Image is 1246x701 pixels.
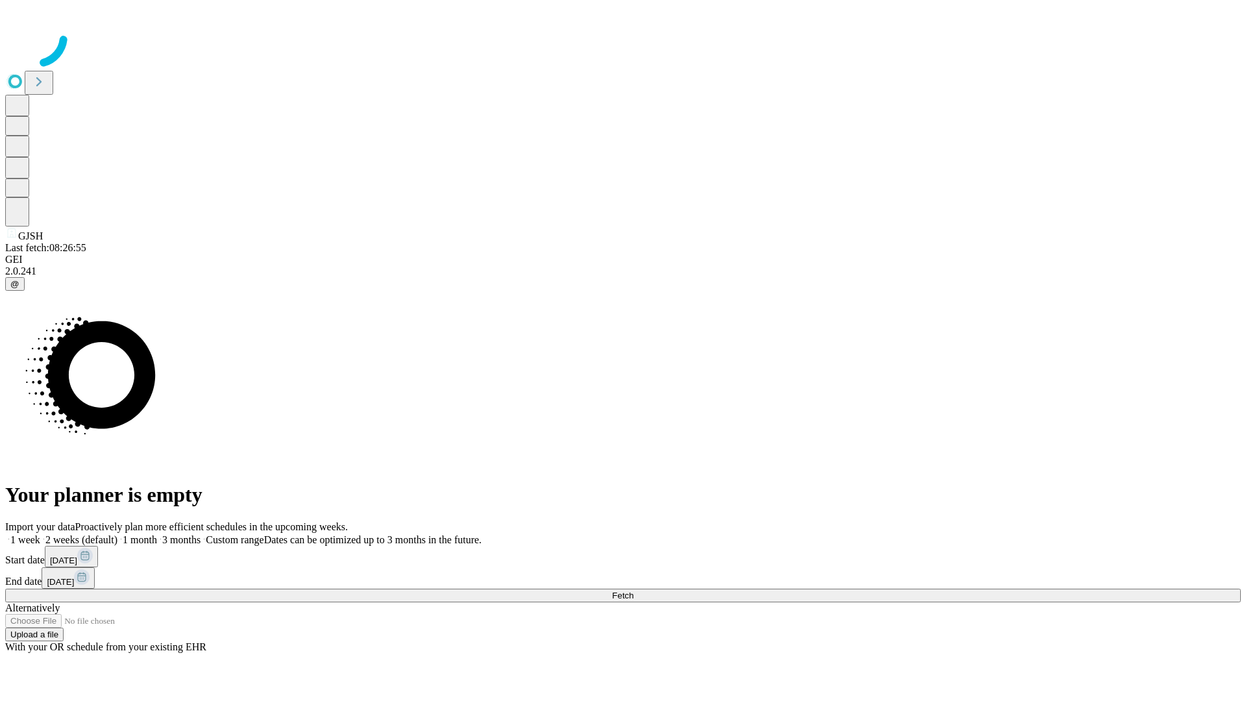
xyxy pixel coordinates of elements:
[5,242,86,253] span: Last fetch: 08:26:55
[264,534,482,545] span: Dates can be optimized up to 3 months in the future.
[5,546,1241,567] div: Start date
[5,521,75,532] span: Import your data
[45,546,98,567] button: [DATE]
[10,534,40,545] span: 1 week
[162,534,201,545] span: 3 months
[5,589,1241,602] button: Fetch
[5,628,64,641] button: Upload a file
[5,567,1241,589] div: End date
[5,254,1241,265] div: GEI
[47,577,74,587] span: [DATE]
[18,230,43,241] span: GJSH
[5,265,1241,277] div: 2.0.241
[5,483,1241,507] h1: Your planner is empty
[42,567,95,589] button: [DATE]
[612,591,633,600] span: Fetch
[206,534,263,545] span: Custom range
[123,534,157,545] span: 1 month
[5,641,206,652] span: With your OR schedule from your existing EHR
[5,602,60,613] span: Alternatively
[5,277,25,291] button: @
[75,521,348,532] span: Proactively plan more efficient schedules in the upcoming weeks.
[45,534,117,545] span: 2 weeks (default)
[10,279,19,289] span: @
[50,556,77,565] span: [DATE]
